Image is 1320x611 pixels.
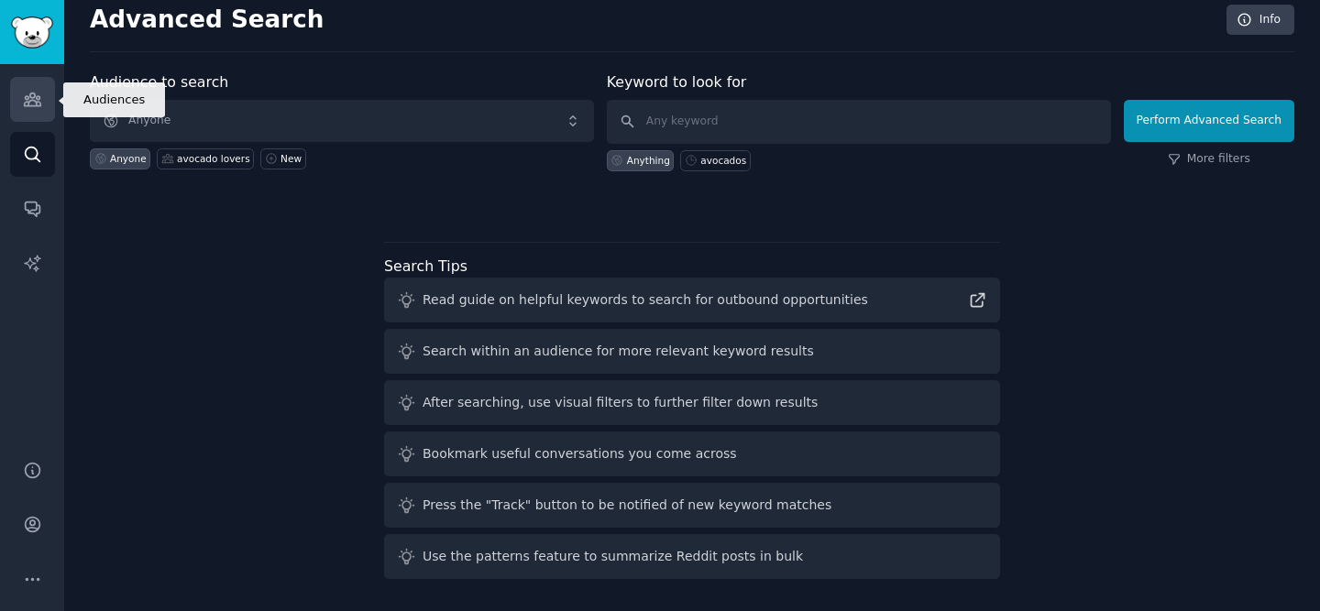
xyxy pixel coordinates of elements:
a: New [260,148,305,169]
button: Anyone [90,100,594,142]
h2: Advanced Search [90,5,1216,35]
div: avocado lovers [177,152,250,165]
label: Search Tips [384,257,467,275]
input: Any keyword [607,100,1111,144]
div: Press the "Track" button to be notified of new keyword matches [423,496,831,515]
div: Search within an audience for more relevant keyword results [423,342,814,361]
button: Perform Advanced Search [1124,100,1294,142]
a: Info [1226,5,1294,36]
div: avocados [700,154,746,167]
div: New [280,152,302,165]
div: After searching, use visual filters to further filter down results [423,393,818,412]
div: Anyone [110,152,147,165]
a: More filters [1168,151,1250,168]
label: Keyword to look for [607,73,747,91]
label: Audience to search [90,73,228,91]
div: Use the patterns feature to summarize Reddit posts in bulk [423,547,803,566]
div: Anything [627,154,670,167]
img: GummySearch logo [11,16,53,49]
div: Bookmark useful conversations you come across [423,444,737,464]
div: Read guide on helpful keywords to search for outbound opportunities [423,290,868,310]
